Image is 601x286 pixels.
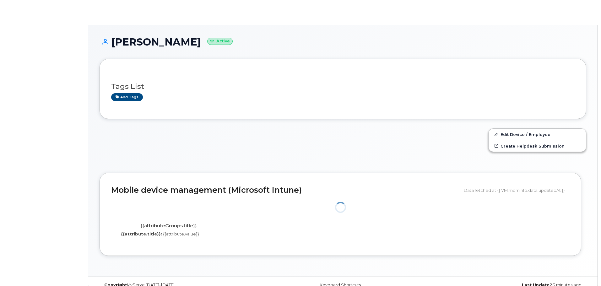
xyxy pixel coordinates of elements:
h3: Tags List [111,83,575,90]
h2: Mobile device management (Microsoft Intune) [111,186,459,195]
a: Edit Device / Employee [489,129,586,140]
label: {{attribute.title}}: [121,231,162,237]
span: {{attribute.value}} [163,231,199,236]
small: Active [207,38,233,45]
div: Data fetched at {{ VM.mdmInfo.data.updatedAt }} [464,184,570,196]
a: Add tags [111,93,143,101]
h1: [PERSON_NAME] [100,36,586,47]
h4: {{attributeGroups.title}} [116,223,221,229]
a: Create Helpdesk Submission [489,140,586,152]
